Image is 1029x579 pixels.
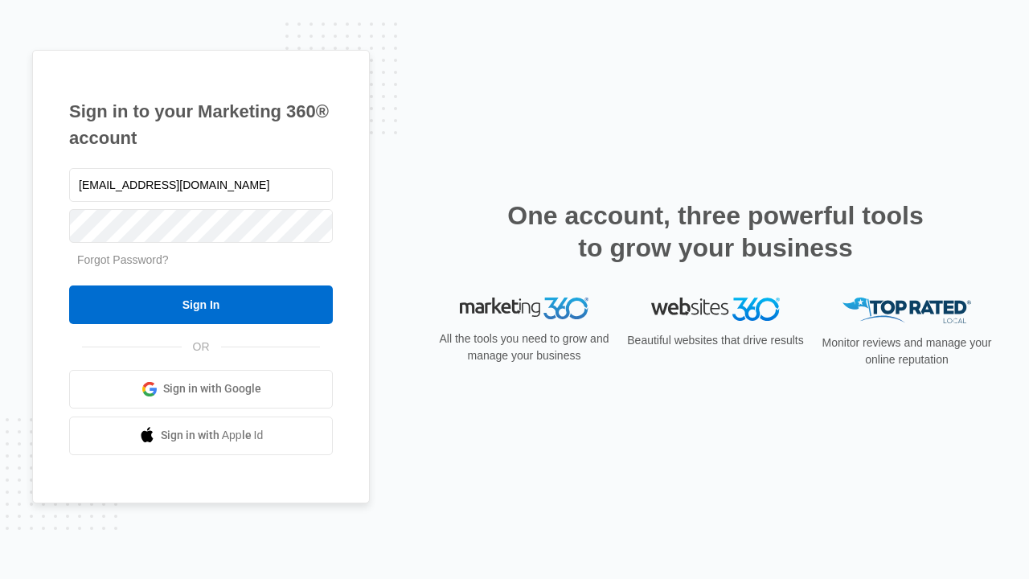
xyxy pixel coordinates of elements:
[842,298,971,324] img: Top Rated Local
[69,370,333,409] a: Sign in with Google
[651,298,780,321] img: Websites 360
[161,427,264,444] span: Sign in with Apple Id
[502,199,929,264] h2: One account, three powerful tools to grow your business
[434,331,614,364] p: All the tools you need to grow and manage your business
[69,98,333,151] h1: Sign in to your Marketing 360® account
[69,285,333,324] input: Sign In
[625,332,806,349] p: Beautiful websites that drive results
[77,253,169,266] a: Forgot Password?
[182,339,221,355] span: OR
[69,417,333,455] a: Sign in with Apple Id
[163,380,261,397] span: Sign in with Google
[460,298,588,320] img: Marketing 360
[817,335,997,368] p: Monitor reviews and manage your online reputation
[69,168,333,202] input: Email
